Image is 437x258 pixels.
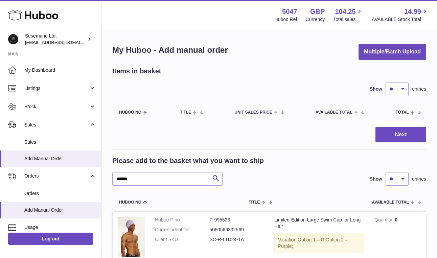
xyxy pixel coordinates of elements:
[25,33,86,46] div: Sesemane Ltd.
[155,217,210,223] dt: Huboo P no
[306,16,325,23] div: Currency
[24,139,96,145] span: Sales
[396,110,409,115] span: Total
[24,85,89,92] span: Listings
[210,217,264,223] dd: P-995533
[310,7,325,16] strong: GBP
[316,110,352,115] span: AVAILABLE Total
[282,7,297,16] strong: 5047
[375,127,426,143] button: Next
[234,110,272,115] span: Unit Sales Price
[335,7,355,16] span: 104.25
[274,233,364,253] div: Variation:
[275,16,297,23] div: Huboo Ref
[249,200,260,205] span: Title
[370,176,382,182] label: Show
[24,103,89,110] span: Stock
[24,190,96,197] span: Orders
[112,45,228,55] h1: My Huboo - Add manual order
[155,236,210,243] dt: Client SKU
[333,7,363,23] a: 104.25 Total sales
[8,233,93,245] a: Log out
[24,67,96,73] span: My Dashboard
[8,34,18,44] img: info@soulcap.com
[372,16,429,23] span: AVAILABLE Stock Total
[359,44,426,60] button: Multiple/Batch Upload
[25,40,99,45] span: [EMAIL_ADDRESS][DOMAIN_NAME]
[24,122,89,128] span: Sales
[412,86,426,92] span: entries
[374,217,395,224] strong: Quantity
[180,110,191,115] span: Title
[112,156,264,165] h2: Please add to the basket what you want to ship
[210,227,264,233] dd: 5060566332569
[370,86,382,92] label: Show
[404,7,421,16] span: 14.99
[24,173,89,179] span: Orders
[412,176,426,182] span: entries
[298,237,326,242] span: Option 1 = R;
[210,236,264,243] dd: SC-R-LTD24-1A
[333,16,363,23] span: Total sales
[112,67,161,76] h2: Items in basket
[119,200,141,205] span: Huboo no
[24,156,96,162] span: Add Manual Order
[24,207,96,213] span: Add Manual Order
[119,110,141,115] span: Huboo no
[278,237,348,249] span: Option 2 = Purple;
[118,217,145,257] img: Limited-Edition Large Swim Cap for Long Hair
[155,227,210,233] dt: Current identifier
[372,200,409,205] span: AVAILABLE Total
[372,7,429,23] a: 14.99 AVAILABLE Stock Total
[24,224,96,231] span: Usage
